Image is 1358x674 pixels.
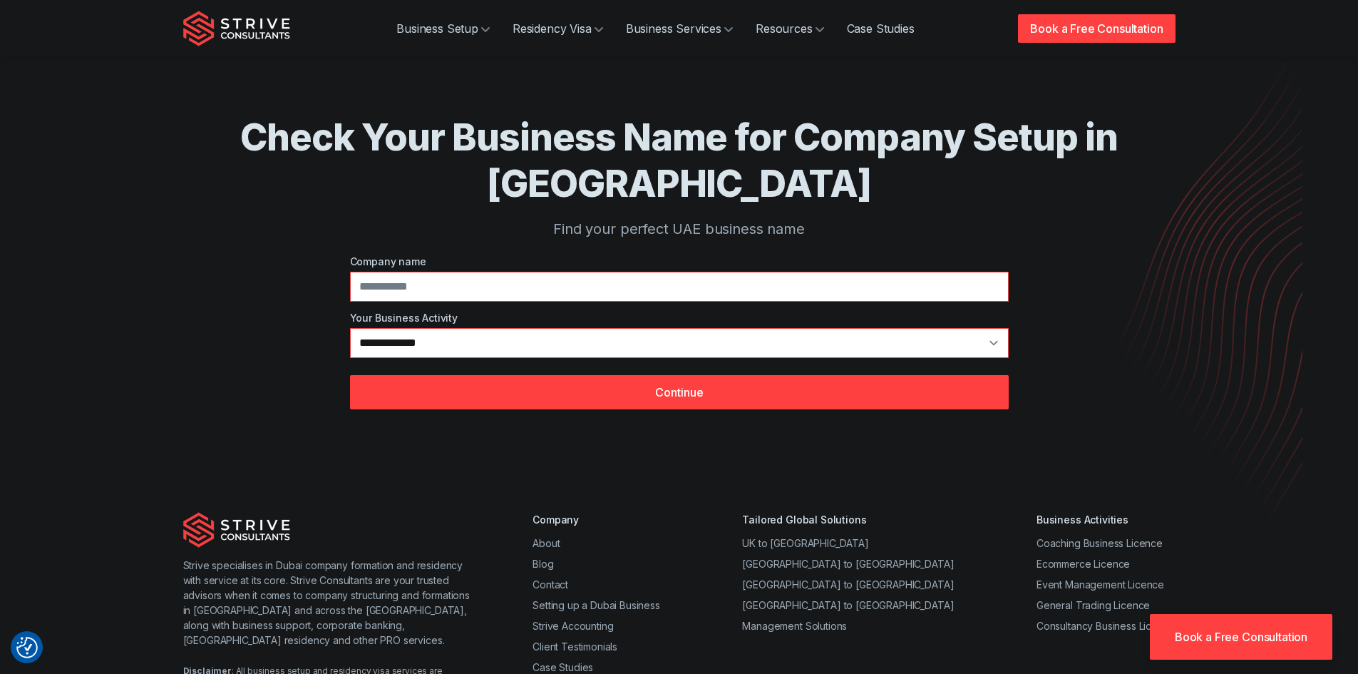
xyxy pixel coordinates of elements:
div: Tailored Global Solutions [742,512,954,527]
a: Client Testimonials [533,640,617,653]
a: Ecommerce Licence [1036,558,1130,570]
a: Case Studies [835,14,926,43]
a: Contact [533,578,568,591]
a: General Trading Licence [1036,599,1150,611]
a: Setting up a Dubai Business [533,599,660,611]
a: Residency Visa [501,14,614,43]
a: Management Solutions [742,620,847,632]
label: Your Business Activity [350,310,1009,325]
a: [GEOGRAPHIC_DATA] to [GEOGRAPHIC_DATA] [742,558,954,570]
a: Case Studies [533,661,593,673]
div: Business Activities [1036,512,1176,527]
div: Company [533,512,660,527]
a: Blog [533,558,553,570]
h1: Check Your Business Name for Company Setup in [GEOGRAPHIC_DATA] [240,114,1118,207]
a: Coaching Business Licence [1036,537,1163,549]
a: Book a Free Consultation [1018,14,1175,43]
a: Resources [744,14,835,43]
a: Book a Free Consultation [1150,614,1332,660]
img: Revisit consent button [16,637,38,658]
a: [GEOGRAPHIC_DATA] to [GEOGRAPHIC_DATA] [742,578,954,591]
a: Business Services [614,14,744,43]
p: Strive specialises in Dubai company formation and residency with service at its core. Strive Cons... [183,558,476,648]
label: Company name [350,254,1009,269]
a: [GEOGRAPHIC_DATA] to [GEOGRAPHIC_DATA] [742,599,954,611]
a: Consultancy Business Licence [1036,620,1176,632]
button: Consent Preferences [16,637,38,658]
a: Business Setup [385,14,501,43]
button: Continue [350,375,1009,409]
p: Find your perfect UAE business name [240,218,1118,240]
img: Strive Consultants [183,11,290,46]
img: Strive Consultants [183,512,290,548]
a: UK to [GEOGRAPHIC_DATA] [742,537,868,549]
a: Event Management Licence [1036,578,1164,591]
a: About [533,537,560,549]
a: Strive Accounting [533,620,613,632]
